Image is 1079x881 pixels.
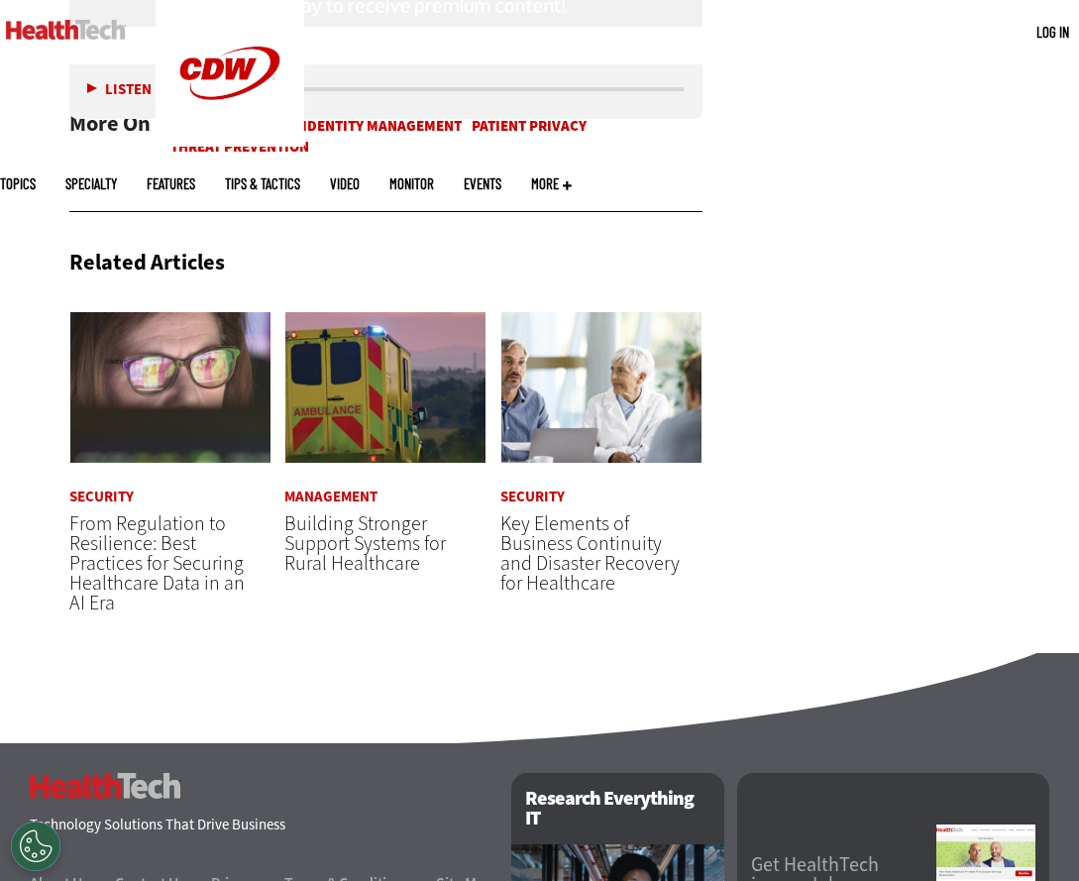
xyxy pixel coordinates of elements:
a: Video [330,176,360,191]
span: Specialty [65,176,117,191]
a: Management [284,490,378,504]
h3: HealthTech [30,773,181,799]
a: Security [69,490,134,504]
a: Events [464,176,501,191]
h3: Related Articles [69,252,225,274]
a: Building Stronger Support Systems for Rural Healthcare [284,510,446,577]
span: More [531,176,572,191]
img: incident response team discusses around a table [500,311,702,463]
div: User menu [1036,22,1069,43]
div: Cookies Settings [11,822,60,871]
a: From Regulation to Resilience: Best Practices for Securing Healthcare Data in an AI Era [69,510,245,616]
a: MonITor [389,176,434,191]
a: CDW [156,131,304,152]
button: Open Preferences [11,822,60,871]
img: woman wearing glasses looking at healthcare data on screen [69,311,271,463]
a: Key Elements of Business Continuity and Disaster Recovery for Healthcare [500,510,680,597]
img: Home [6,20,126,40]
a: Features [147,176,195,191]
a: Security [500,490,565,504]
img: ambulance driving down country road at sunset [284,311,486,463]
a: Tips & Tactics [225,176,300,191]
h4: Technology Solutions That Drive Business [30,818,501,832]
a: Log in [1036,23,1069,41]
h2: Research Everything IT [511,773,724,844]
